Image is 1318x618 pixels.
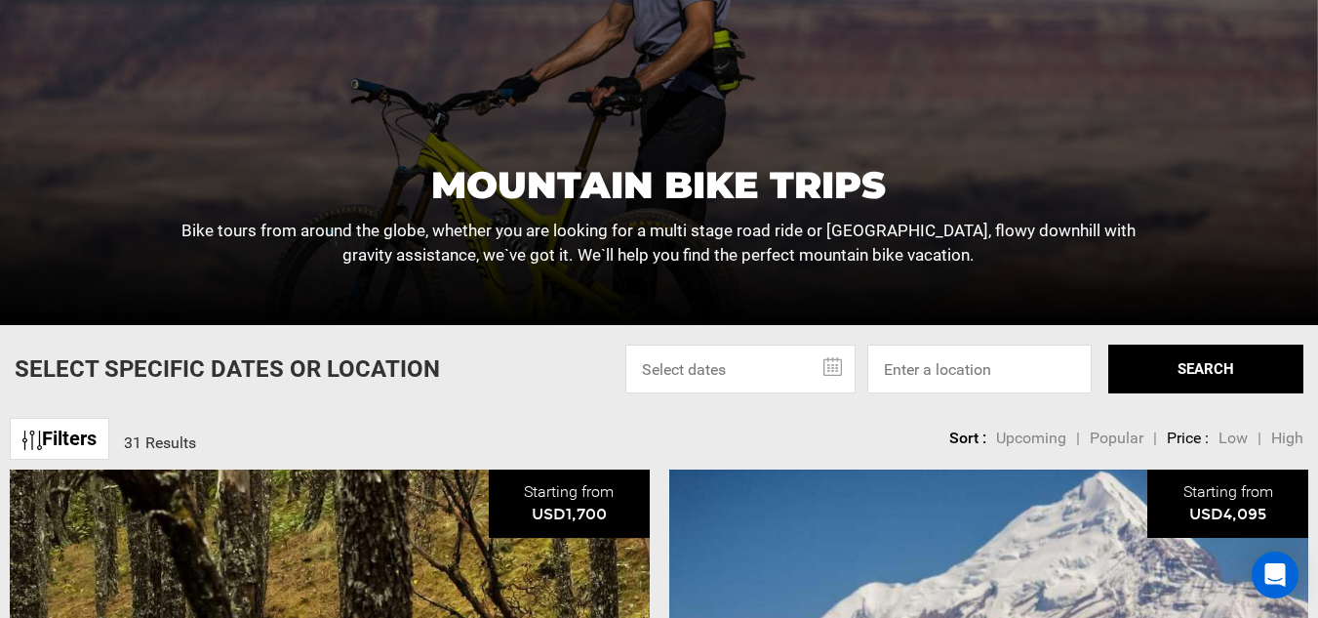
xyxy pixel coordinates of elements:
[22,431,42,450] img: btn-icon.svg
[1271,429,1303,447] span: High
[625,345,856,393] input: Select dates
[1153,428,1157,450] li: |
[1108,345,1303,393] button: SEARCH
[15,352,440,386] p: Select Specific Dates Or Location
[1252,552,1298,598] div: Open Intercom Messenger
[124,433,196,452] span: 31 Results
[949,428,986,450] li: Sort :
[179,219,1139,267] p: Bike tours from around the globe, whether you are looking for a multi stage road ride or [GEOGRAP...
[1090,429,1143,447] span: Popular
[10,418,109,460] a: Filters
[1218,429,1248,447] span: Low
[867,345,1092,393] input: Enter a location
[996,429,1066,447] span: Upcoming
[1076,428,1080,450] li: |
[1167,428,1209,450] li: Price :
[179,167,1139,204] h1: Mountain Bike Trips
[1258,428,1261,450] li: |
